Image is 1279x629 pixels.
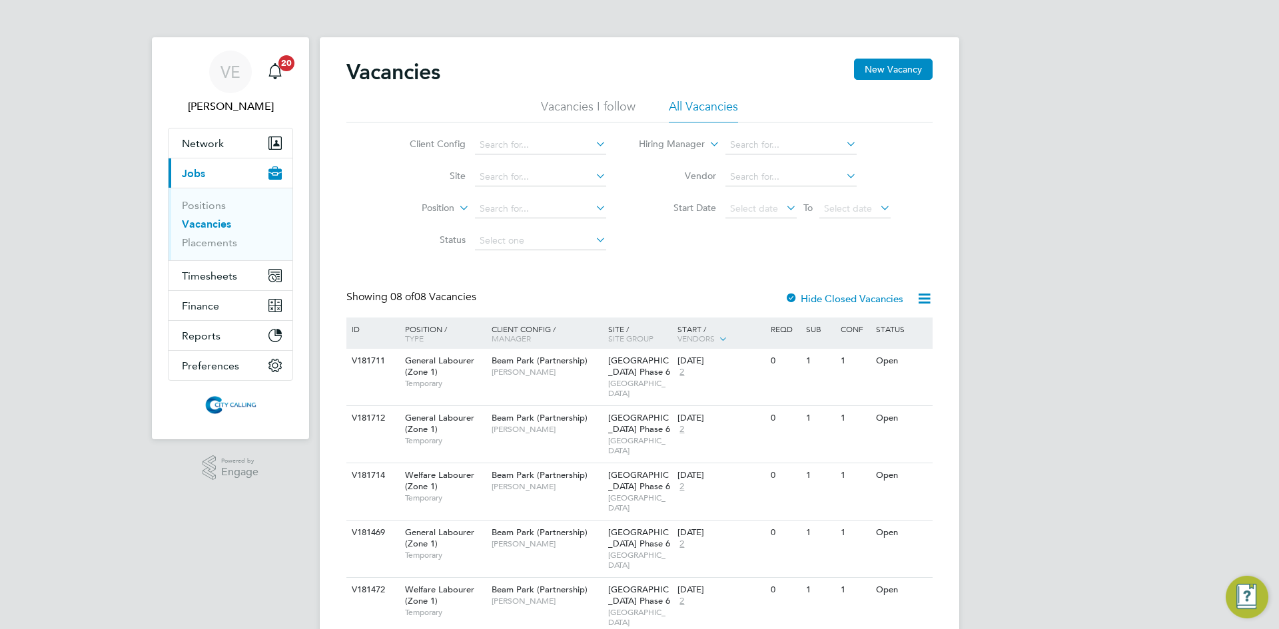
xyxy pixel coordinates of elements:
div: Open [873,463,931,488]
span: Temporary [405,607,485,618]
a: Placements [182,236,237,249]
div: [DATE] [677,355,764,367]
div: 0 [767,463,802,488]
label: Status [389,234,466,246]
a: VE[PERSON_NAME] [168,51,293,114]
div: [DATE] [677,470,764,481]
span: Beam Park (Partnership) [492,355,588,366]
a: Powered byEngage [203,455,259,481]
button: Engage Resource Center [1226,576,1268,618]
div: Open [873,578,931,602]
span: Select date [824,202,872,214]
span: Beam Park (Partnership) [492,526,588,538]
div: Start / [674,317,767,351]
span: 2 [677,596,686,607]
label: Vendor [639,170,716,182]
span: [GEOGRAPHIC_DATA] Phase 6 [608,469,670,492]
span: [GEOGRAPHIC_DATA] Phase 6 [608,526,670,549]
div: ID [348,317,395,340]
span: [GEOGRAPHIC_DATA] [608,550,671,570]
div: Open [873,521,931,545]
span: Welfare Labourer (Zone 1) [405,469,474,492]
label: Client Config [389,138,466,150]
span: Powered by [221,455,258,467]
a: 20 [262,51,288,93]
input: Search for... [725,168,857,186]
span: Reports [182,329,220,342]
label: Position [378,202,454,215]
div: 1 [837,406,872,431]
input: Select one [475,232,606,250]
button: Preferences [169,351,292,380]
span: [PERSON_NAME] [492,367,602,377]
div: V181714 [348,463,395,488]
span: Select date [730,202,778,214]
div: Open [873,406,931,431]
div: 0 [767,578,802,602]
span: Network [182,137,224,150]
span: [GEOGRAPHIC_DATA] [608,607,671,628]
span: 2 [677,424,686,435]
div: 0 [767,521,802,545]
label: Site [389,170,466,182]
div: V181712 [348,406,395,431]
span: 20 [278,55,294,71]
div: 1 [803,349,837,373]
input: Search for... [475,136,606,154]
span: Temporary [405,550,485,560]
div: 1 [837,578,872,602]
span: 08 Vacancies [390,290,476,304]
label: Hiring Manager [628,138,705,151]
a: Vacancies [182,218,231,230]
div: 1 [837,521,872,545]
span: [PERSON_NAME] [492,596,602,606]
span: Temporary [405,493,485,503]
div: Conf [837,317,872,340]
span: Temporary [405,435,485,446]
div: 1 [803,578,837,602]
span: Preferences [182,359,239,372]
div: 1 [837,349,872,373]
div: Showing [346,290,479,304]
span: [GEOGRAPHIC_DATA] [608,435,671,456]
span: Type [405,333,424,343]
div: 1 [837,463,872,488]
label: Hide Closed Vacancies [785,292,903,305]
span: To [799,199,817,216]
span: 08 of [390,290,414,304]
span: General Labourer (Zone 1) [405,355,474,377]
div: [DATE] [677,584,764,596]
span: Temporary [405,378,485,389]
span: VE [220,63,240,81]
div: Jobs [169,188,292,260]
span: [GEOGRAPHIC_DATA] [608,378,671,399]
span: Manager [492,333,531,343]
span: 2 [677,481,686,493]
span: Finance [182,300,219,312]
span: [GEOGRAPHIC_DATA] Phase 6 [608,412,670,435]
button: Reports [169,321,292,350]
button: New Vacancy [854,59,933,80]
input: Search for... [475,168,606,186]
div: V181469 [348,521,395,545]
span: Welfare Labourer (Zone 1) [405,584,474,606]
span: [PERSON_NAME] [492,538,602,549]
input: Search for... [725,136,857,154]
span: General Labourer (Zone 1) [405,412,474,435]
li: Vacancies I follow [541,99,636,122]
span: Beam Park (Partnership) [492,469,588,481]
span: Vendors [677,333,715,343]
img: citycalling-logo-retina.png [202,394,259,415]
button: Jobs [169,158,292,188]
div: Sub [803,317,837,340]
span: General Labourer (Zone 1) [405,526,474,549]
div: Client Config / [488,317,605,349]
div: Position / [395,317,488,349]
label: Start Date [639,202,716,214]
div: [DATE] [677,527,764,538]
h2: Vacancies [346,59,440,85]
span: [GEOGRAPHIC_DATA] [608,493,671,513]
span: [PERSON_NAME] [492,424,602,435]
div: V181711 [348,349,395,373]
a: Positions [182,199,226,212]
